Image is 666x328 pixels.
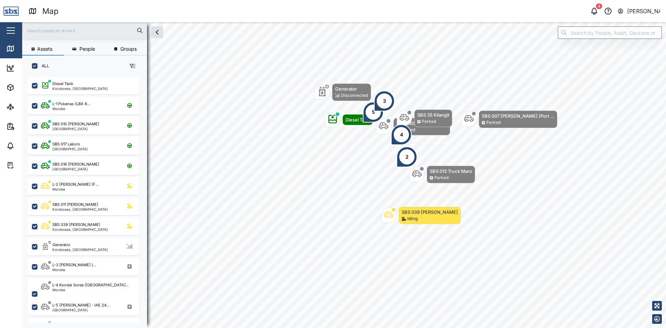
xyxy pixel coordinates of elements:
[417,111,449,118] div: SBS 35 Kilangit
[486,119,501,126] div: Parked
[52,107,90,110] div: Morobe
[409,166,475,183] div: Map marker
[52,101,90,107] div: L-1 Pokanas (LBX 8...
[363,102,384,123] div: Map marker
[345,116,370,123] div: Diesel Tank
[52,167,99,171] div: [GEOGRAPHIC_DATA]
[341,92,368,99] div: Disconnected
[42,5,59,17] div: Map
[18,142,40,150] div: Alarms
[315,83,371,101] div: Map marker
[18,84,40,91] div: Assets
[52,161,99,167] div: SBS 018 [PERSON_NAME]
[405,153,409,161] div: 2
[52,127,99,131] div: [GEOGRAPHIC_DATA]
[402,209,458,216] div: SBS 039 [PERSON_NAME]
[37,47,52,51] span: Assets
[52,141,80,147] div: SBS 017 Lakoro
[22,22,666,328] canvas: Map
[381,207,461,224] div: Map marker
[430,168,472,175] div: SBS 013 Truck Maro
[52,87,108,90] div: Korobosea, [GEOGRAPHIC_DATA]
[376,118,450,135] div: Map marker
[18,64,49,72] div: Dashboard
[28,74,147,322] div: grid
[434,175,449,181] div: Parked
[18,45,34,52] div: Map
[596,3,602,9] div: 4
[627,7,660,16] div: [PERSON_NAME]
[396,120,447,127] div: SBS 030 Ephraim (We...
[52,222,100,228] div: SBS 039 [PERSON_NAME]
[397,109,452,127] div: Map marker
[374,91,395,111] div: Map marker
[52,202,98,208] div: SBS 011 [PERSON_NAME]
[52,147,88,151] div: [GEOGRAPHIC_DATA]
[396,146,417,167] div: Map marker
[372,108,375,116] div: 5
[52,121,99,127] div: SBS 010 [PERSON_NAME]
[558,26,662,39] input: Search by People, Asset, Geozone or Place
[325,112,373,127] div: Map marker
[52,302,110,308] div: L-5 [PERSON_NAME] - IAE 24...
[52,282,129,288] div: L-4 Kondai Sorea ([GEOGRAPHIC_DATA]...
[383,97,386,105] div: 3
[335,85,368,92] div: Generator
[461,110,557,128] div: Map marker
[52,182,99,187] div: L-2 [PERSON_NAME] (F...
[400,131,403,138] div: 4
[391,124,412,145] div: Map marker
[52,242,70,248] div: Generator
[52,308,110,312] div: [GEOGRAPHIC_DATA]
[18,103,35,111] div: Sites
[52,262,96,268] div: L-3 [PERSON_NAME] (...
[52,248,108,251] div: Korobosea, [GEOGRAPHIC_DATA]
[422,118,436,125] div: Parked
[18,161,37,169] div: Tasks
[482,112,554,119] div: SBS 007 [PERSON_NAME] (Port ...
[52,228,108,231] div: Korobosea, [GEOGRAPHIC_DATA]
[407,216,418,222] div: Idling
[617,6,660,16] button: [PERSON_NAME]
[52,187,99,191] div: Morobe
[79,47,95,51] span: People
[52,268,96,271] div: Morobe
[52,208,108,211] div: Korobosea, [GEOGRAPHIC_DATA]
[3,3,19,19] img: Main Logo
[18,123,42,130] div: Reports
[120,47,137,51] span: Groups
[26,25,143,36] input: Search assets or drivers
[37,63,49,69] label: ALL
[52,81,73,87] div: Diesel Tank
[52,288,129,292] div: Morobe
